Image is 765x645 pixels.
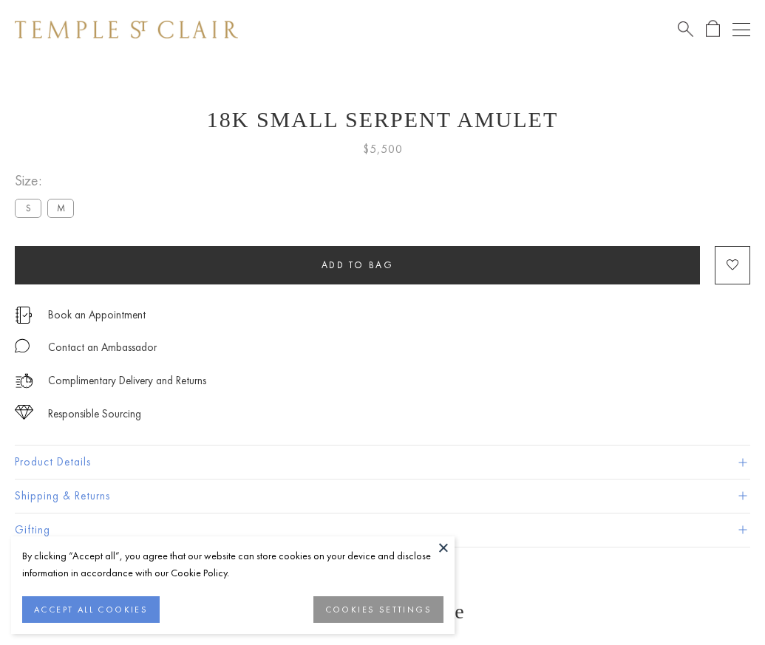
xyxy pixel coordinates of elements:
[15,168,80,193] span: Size:
[313,596,443,623] button: COOKIES SETTINGS
[22,596,160,623] button: ACCEPT ALL COOKIES
[732,21,750,38] button: Open navigation
[15,107,750,132] h1: 18K Small Serpent Amulet
[15,372,33,390] img: icon_delivery.svg
[678,20,693,38] a: Search
[15,405,33,420] img: icon_sourcing.svg
[15,21,238,38] img: Temple St. Clair
[15,307,33,324] img: icon_appointment.svg
[363,140,403,159] span: $5,500
[48,307,146,323] a: Book an Appointment
[48,338,157,357] div: Contact an Ambassador
[15,338,30,353] img: MessageIcon-01_2.svg
[15,246,700,284] button: Add to bag
[22,547,443,581] div: By clicking “Accept all”, you agree that our website can store cookies on your device and disclos...
[48,372,206,390] p: Complimentary Delivery and Returns
[47,199,74,217] label: M
[706,20,720,38] a: Open Shopping Bag
[15,480,750,513] button: Shipping & Returns
[15,199,41,217] label: S
[48,405,141,423] div: Responsible Sourcing
[322,259,394,271] span: Add to bag
[15,513,750,547] button: Gifting
[15,446,750,479] button: Product Details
